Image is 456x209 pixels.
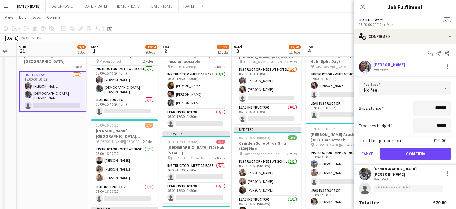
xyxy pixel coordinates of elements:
span: [PERSON_NAME][GEOGRAPHIC_DATA][PERSON_NAME] [100,139,143,144]
span: 27/34 [145,45,157,49]
span: [PERSON_NAME][GEOGRAPHIC_DATA] [314,143,358,147]
div: Updated06:00-16:00 (10h)1/3[GEOGRAPHIC_DATA] (50/50) Hub (Split Day) [GEOGRAPHIC_DATA]2 RolesInst... [306,40,373,121]
button: [DATE] - [DATE] [145,0,179,12]
div: 18:00-06:00 (12h) (Mon) [359,22,451,27]
span: 3/4 [145,123,153,128]
h3: [GEOGRAPHIC_DATA] (50/50) Hub (Split Day) [306,53,373,64]
app-card-role: Lead Instructor0/106:00-15:40 (9h40m) [91,97,158,117]
app-card-role: Lead Instructor0/106:00-15:30 (9h30m) [162,183,230,203]
app-card-role: Instructor - Meet at Hotel2/306:00-16:00 (10h)[PERSON_NAME][PERSON_NAME] [306,149,373,187]
span: 2 Roles [286,152,297,156]
span: View [5,14,13,20]
span: 06:00-16:00 (10h) [96,123,122,128]
span: 2 Roles [143,139,153,144]
span: 06:00-15:30 (9h30m) [167,140,198,144]
app-card-role: Hotel Stay2/318:00-06:00 (12h)[PERSON_NAME][DEMOGRAPHIC_DATA][PERSON_NAME] [19,71,86,112]
div: BST [37,35,43,40]
app-card-role: Instructor - Meet at Hotel2/206:00-15:40 (9h40m)[PERSON_NAME][DEMOGRAPHIC_DATA][PERSON_NAME] [91,66,158,97]
div: Total fee per person [359,137,401,143]
div: £20.00 [433,199,446,205]
app-card-role: Lead Instructor0/106:00-16:00 (10h) [306,100,373,121]
app-job-card: Updated06:00-15:30 (9h30m)3/4[GEOGRAPHIC_DATA] (63) mission possible Bute House Prep2 RolesInstru... [162,40,230,129]
span: 06:00-15:50 (9h50m) [239,135,270,140]
app-card-role: Instructor - Meet at Base3/306:00-16:00 (10h)[PERSON_NAME][PERSON_NAME][PERSON_NAME] [91,146,158,184]
span: 1 [90,48,99,54]
h3: [GEOGRAPHIC_DATA] - [GEOGRAPHIC_DATA] [19,53,86,64]
div: [DEMOGRAPHIC_DATA][PERSON_NAME] [373,166,442,177]
app-card-role: Instructor - Meet at Hotel1/206:00-16:00 (10h)[PERSON_NAME] [306,71,373,100]
label: Subsistence [359,106,383,111]
span: 2/3 [77,45,86,49]
label: Expenses budget [359,123,392,128]
span: 1 Role [73,64,82,69]
span: 31 [18,48,26,54]
div: Total fee [359,199,379,205]
app-job-card: 06:00-16:00 (10h)2/4[PERSON_NAME] [PERSON_NAME] (100/100) Hub (Split Day) [PERSON_NAME][GEOGRAPHI... [234,40,301,124]
button: [DATE] [179,0,199,12]
div: 11 Jobs [289,50,300,54]
h3: [GEOGRAPHIC_DATA] (70) Hub (STAFF ) [162,145,230,155]
span: Sun [19,44,26,50]
div: Confirmed [354,29,456,44]
button: Cancel [359,148,378,160]
span: 4/4 [288,135,297,140]
span: 06:00-16:00 (10h) [311,127,337,131]
span: 3 [233,48,242,54]
span: [GEOGRAPHIC_DATA] [314,64,347,69]
div: Updated06:00-15:40 (9h40m)2/3Meden School (80) Hub Meden School2 RolesInstructor - Meet at Hotel2... [91,40,158,117]
span: Mon [91,44,99,50]
div: Not rated [373,177,389,181]
span: [PERSON_NAME][GEOGRAPHIC_DATA] [243,60,286,64]
span: 38/50 [289,45,301,49]
a: View [2,13,16,21]
span: Camden School for Girls [243,152,279,156]
button: [DATE] - [DATE] [112,0,145,12]
span: No fee [364,87,377,93]
div: 9 Jobs [146,50,157,54]
app-card-role: Lead Instructor0/106:00-15:30 (9h30m) [162,109,230,129]
span: [GEOGRAPHIC_DATA] [171,156,204,160]
span: 2 Roles [143,59,153,63]
div: [PERSON_NAME] [373,62,405,67]
app-job-card: 06:00-16:00 (10h)3/4[PERSON_NAME][GEOGRAPHIC_DATA][PERSON_NAME] (100) Hub [PERSON_NAME][GEOGRAPHI... [91,119,158,204]
app-job-card: Updated18:00-06:00 (12h) (Mon)2/3[GEOGRAPHIC_DATA] - [GEOGRAPHIC_DATA]1 RoleHotel Stay2/318:00-06... [19,40,86,112]
app-card-role: Lead Instructor0/106:00-16:00 (10h) [234,104,301,124]
button: [DATE] - [DATE] [79,0,112,12]
h3: Job Fulfilment [354,3,456,11]
a: Jobs [30,13,43,21]
div: [DATE] [5,35,19,41]
span: Meden School [100,59,121,63]
a: Edit [17,13,28,21]
app-card-role: Instructor - Meet at Hotel2/306:00-16:00 (10h)[PERSON_NAME][PERSON_NAME] [234,66,301,104]
span: 2 Roles [215,156,225,160]
button: Hotel Stay [359,17,384,22]
a: Comms [45,13,63,21]
span: Edit [19,14,26,20]
h3: [PERSON_NAME][GEOGRAPHIC_DATA][PERSON_NAME] (100) Hub [91,128,158,139]
app-card-role: Instructor - Meet at School3/306:00-15:50 (9h50m)[PERSON_NAME][PERSON_NAME][PERSON_NAME] [234,158,301,196]
h3: Camden School for Girls (120) Hub [234,140,301,151]
app-job-card: 06:00-16:00 (10h)3/4[PERSON_NAME] Academy (100) Time Attack [PERSON_NAME][GEOGRAPHIC_DATA]2 Roles... [306,123,373,208]
span: 2/3 [443,17,451,22]
span: Bute House Prep [171,64,196,69]
span: Wed [234,44,242,50]
span: Hotel Stay [359,17,379,22]
span: 4 [305,48,313,54]
div: Updated [162,131,230,136]
button: [DATE] - [DATE] [46,0,79,12]
span: 37/53 [217,45,229,49]
span: Tue [162,44,169,50]
app-card-role: Lead Instructor0/106:00-16:00 (10h) [91,184,158,204]
div: 1 Job [78,50,85,54]
div: Updated [234,127,301,132]
span: 2 Roles [215,64,225,69]
app-card-role: Instructor - Meet at Base3/306:00-15:30 (9h30m)[PERSON_NAME][PERSON_NAME][PERSON_NAME] [162,71,230,109]
span: Comms [47,14,61,20]
div: Not rated [373,67,389,72]
span: 0/2 [216,140,225,144]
